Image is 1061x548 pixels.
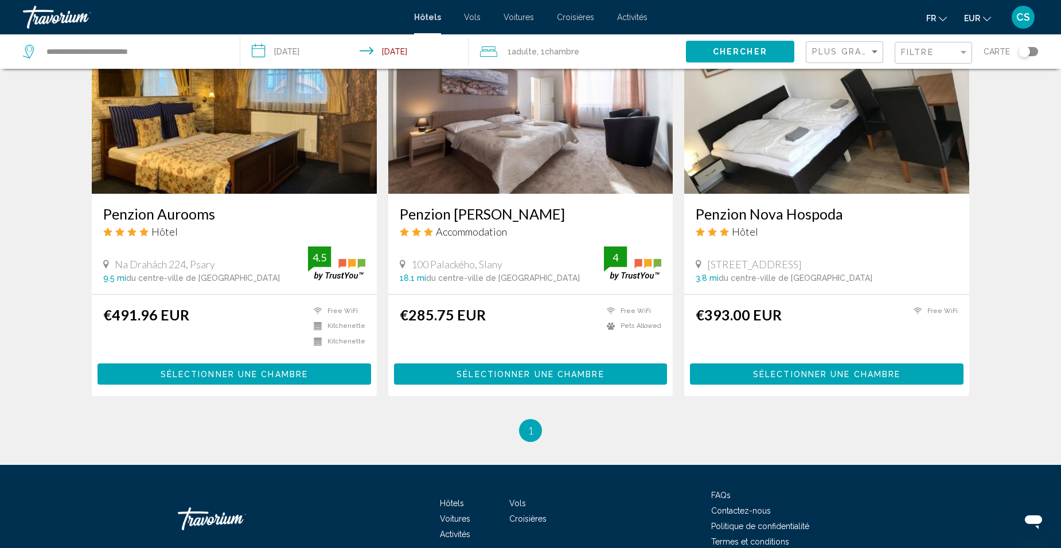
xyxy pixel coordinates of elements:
span: Hôtel [151,225,178,238]
ins: €491.96 EUR [103,306,189,323]
span: Hôtel [732,225,758,238]
ins: €393.00 EUR [696,306,782,323]
button: Change currency [964,10,991,26]
div: 3 star Accommodation [400,225,662,238]
span: Na Drahách 224, Psary [115,258,215,271]
li: Pets Allowed [601,322,661,331]
span: du centre-ville de [GEOGRAPHIC_DATA] [126,273,280,283]
span: Chercher [713,48,767,57]
li: Free WiFi [601,306,661,316]
a: Sélectionner une chambre [394,366,668,379]
span: Chambre [545,47,579,56]
span: du centre-ville de [GEOGRAPHIC_DATA] [719,273,872,283]
img: Hotel image [92,10,377,194]
img: trustyou-badge.svg [308,246,365,280]
img: Hotel image [684,10,969,194]
span: Croisières [557,13,594,22]
a: Termes et conditions [711,537,789,546]
button: Sélectionner une chambre [690,363,964,385]
a: Activités [617,13,647,22]
span: fr [926,14,936,23]
button: Change language [926,10,947,26]
span: 18.1 mi [400,273,426,283]
span: 1 [528,424,533,437]
button: Filter [895,41,972,65]
span: Plus grandes économies [812,47,949,56]
iframe: Bouton de lancement de la fenêtre de messagerie [1015,502,1052,539]
a: Voitures [440,514,470,523]
span: du centre-ville de [GEOGRAPHIC_DATA] [426,273,580,283]
span: [STREET_ADDRESS] [707,258,802,271]
li: Free WiFi [908,306,958,316]
a: Sélectionner une chambre [97,366,371,379]
button: Toggle map [1010,46,1038,57]
a: Sélectionner une chambre [690,366,964,379]
mat-select: Sort by [812,48,880,57]
div: 4.5 [308,250,331,264]
span: Sélectionner une chambre [161,370,308,379]
button: Travelers: 1 adult, 0 children [469,34,686,69]
span: Carte [984,44,1010,60]
button: Chercher [686,41,794,62]
a: Hôtels [440,499,464,508]
button: User Menu [1008,5,1038,29]
button: Check-in date: Nov 21, 2025 Check-out date: Nov 28, 2025 [240,34,469,69]
div: 3 star Hostel [696,225,958,238]
li: Kitchenette [308,322,365,331]
span: 9.5 mi [103,273,126,283]
img: trustyou-badge.svg [604,246,661,280]
span: 1 [508,44,537,60]
button: Sélectionner une chambre [97,363,371,385]
span: Sélectionner une chambre [457,370,604,379]
span: Filtre [901,48,934,57]
span: Sélectionner une chambre [753,370,900,379]
ins: €285.75 EUR [400,306,486,323]
a: Penzion [PERSON_NAME] [400,205,662,222]
a: Travorium [178,502,292,536]
li: Free WiFi [308,306,365,316]
button: Sélectionner une chambre [394,363,668,385]
span: , 1 [537,44,579,60]
a: Contactez-nous [711,506,771,515]
a: Activités [440,530,470,539]
ul: Pagination [92,419,969,442]
a: Hôtels [414,13,441,22]
a: Politique de confidentialité [711,522,809,531]
span: EUR [964,14,980,23]
span: Adulte [512,47,537,56]
a: Vols [464,13,481,22]
a: FAQs [711,491,731,500]
span: CS [1016,11,1030,23]
span: 100 Palackého, Slany [411,258,502,271]
div: 4 [604,250,627,264]
a: Voitures [504,13,534,22]
img: Hotel image [388,10,673,194]
a: Penzion Nova Hospoda [696,205,958,222]
span: Accommodation [436,225,507,238]
div: 4 star Hotel [103,225,365,238]
a: Travorium [23,6,403,29]
span: Croisières [509,514,547,523]
li: Kitchenette [308,336,365,346]
a: Vols [509,499,526,508]
span: 3.8 mi [696,273,719,283]
a: Penzion Aurooms [103,205,365,222]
